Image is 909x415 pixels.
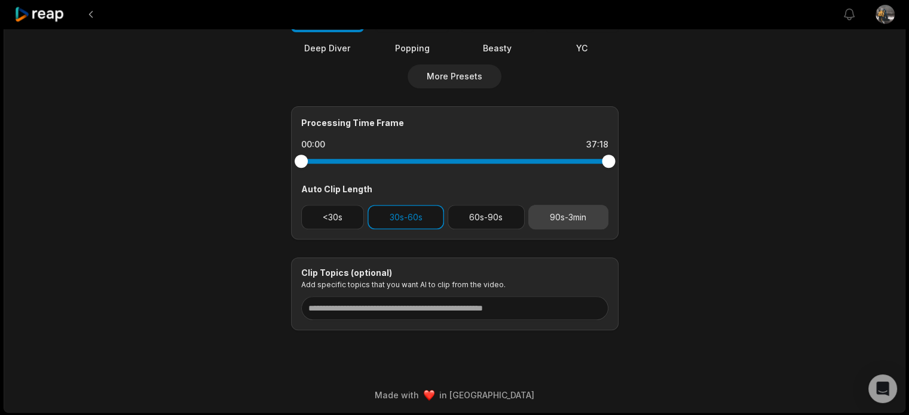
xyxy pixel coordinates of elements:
div: Made with in [GEOGRAPHIC_DATA] [15,389,894,401]
div: Auto Clip Length [301,183,608,195]
button: 60s-90s [448,205,525,229]
button: <30s [301,205,365,229]
div: 00:00 [301,139,325,150]
div: Beasty [461,42,534,54]
div: YC [546,42,619,54]
p: Add specific topics that you want AI to clip from the video. [301,280,608,289]
img: heart emoji [424,390,434,401]
div: Popping [376,42,449,54]
div: Deep Diver [291,42,364,54]
div: Clip Topics (optional) [301,268,608,278]
div: Open Intercom Messenger [868,374,897,403]
button: More Presets [408,64,501,88]
button: 30s-60s [368,205,444,229]
button: 90s-3min [528,205,608,229]
div: Processing Time Frame [301,116,608,129]
div: 37:18 [586,139,608,150]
